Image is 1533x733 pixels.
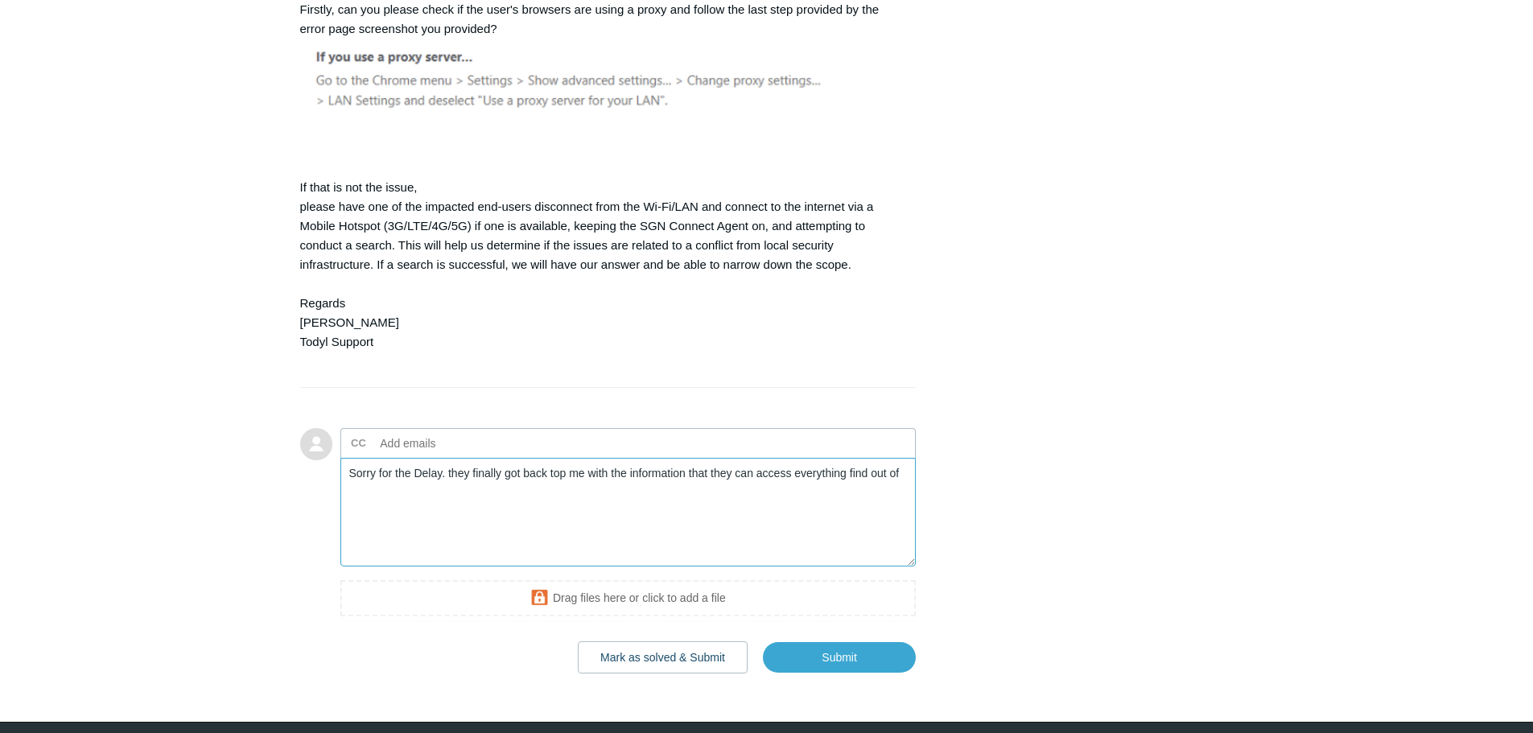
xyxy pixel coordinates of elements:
[351,431,366,455] label: CC
[340,458,917,566] textarea: Add your reply
[763,642,916,673] input: Submit
[578,641,748,673] button: Mark as solved & Submit
[374,431,547,455] input: Add emails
